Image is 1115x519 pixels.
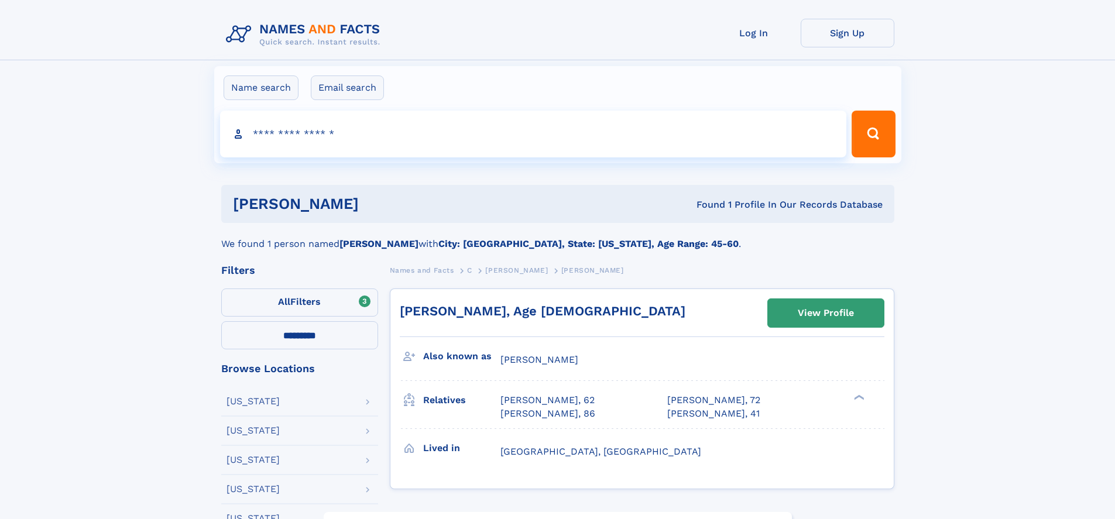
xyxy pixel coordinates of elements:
[485,263,548,277] a: [PERSON_NAME]
[667,407,760,420] a: [PERSON_NAME], 41
[527,198,883,211] div: Found 1 Profile In Our Records Database
[423,390,500,410] h3: Relatives
[227,397,280,406] div: [US_STATE]
[423,346,500,366] h3: Also known as
[227,455,280,465] div: [US_STATE]
[278,296,290,307] span: All
[220,111,847,157] input: search input
[224,75,299,100] label: Name search
[768,299,884,327] a: View Profile
[423,438,500,458] h3: Lived in
[221,363,378,374] div: Browse Locations
[467,266,472,274] span: C
[851,394,865,401] div: ❯
[311,75,384,100] label: Email search
[227,426,280,435] div: [US_STATE]
[227,484,280,494] div: [US_STATE]
[390,263,454,277] a: Names and Facts
[500,407,595,420] a: [PERSON_NAME], 86
[339,238,418,249] b: [PERSON_NAME]
[485,266,548,274] span: [PERSON_NAME]
[667,394,760,407] a: [PERSON_NAME], 72
[233,197,528,211] h1: [PERSON_NAME]
[221,19,390,50] img: Logo Names and Facts
[221,288,378,317] label: Filters
[467,263,472,277] a: C
[707,19,801,47] a: Log In
[500,354,578,365] span: [PERSON_NAME]
[221,223,894,251] div: We found 1 person named with .
[852,111,895,157] button: Search Button
[500,394,595,407] a: [PERSON_NAME], 62
[801,19,894,47] a: Sign Up
[500,446,701,457] span: [GEOGRAPHIC_DATA], [GEOGRAPHIC_DATA]
[400,304,685,318] a: [PERSON_NAME], Age [DEMOGRAPHIC_DATA]
[561,266,624,274] span: [PERSON_NAME]
[221,265,378,276] div: Filters
[798,300,854,326] div: View Profile
[438,238,739,249] b: City: [GEOGRAPHIC_DATA], State: [US_STATE], Age Range: 45-60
